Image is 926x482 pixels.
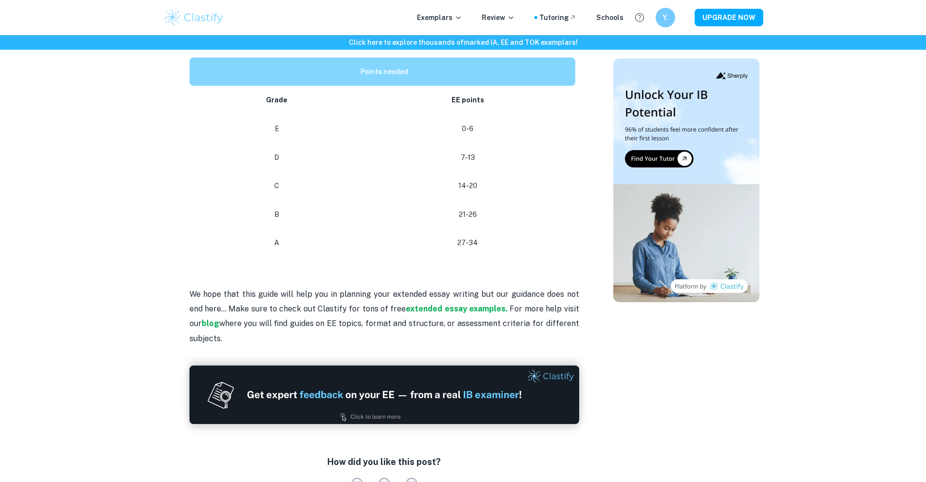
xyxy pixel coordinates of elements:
p: 14-20 [368,179,567,193]
p: 0-6 [368,122,567,135]
button: Y. [656,8,675,27]
img: Thumbnail [613,58,759,302]
button: Help and Feedback [631,9,648,26]
strong: Grade [266,96,287,104]
p: 27-34 [368,236,567,250]
p: B [201,208,353,221]
p: Exemplars [417,12,462,23]
p: Points needed [201,65,567,78]
p: A [201,236,353,250]
p: We hope that this guide will help you in planning your extended essay writing but our guidance do... [189,257,579,346]
button: UPGRADE NOW [695,9,763,26]
img: Clastify logo [163,8,225,27]
h6: Click here to explore thousands of marked IA, EE and TOK exemplars ! [2,37,924,48]
img: Ad [189,366,579,424]
strong: EE points [452,96,484,104]
p: E [201,122,353,135]
p: D [201,151,353,164]
h6: Y. [660,12,671,23]
p: C [201,179,353,193]
p: 21-26 [368,208,567,221]
a: blog [202,319,219,328]
a: Tutoring [539,12,577,23]
p: 7-13 [368,151,567,164]
p: Review [482,12,515,23]
a: extended essay examples. [406,304,508,313]
a: Schools [596,12,624,23]
h6: How did you like this post? [327,455,441,469]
